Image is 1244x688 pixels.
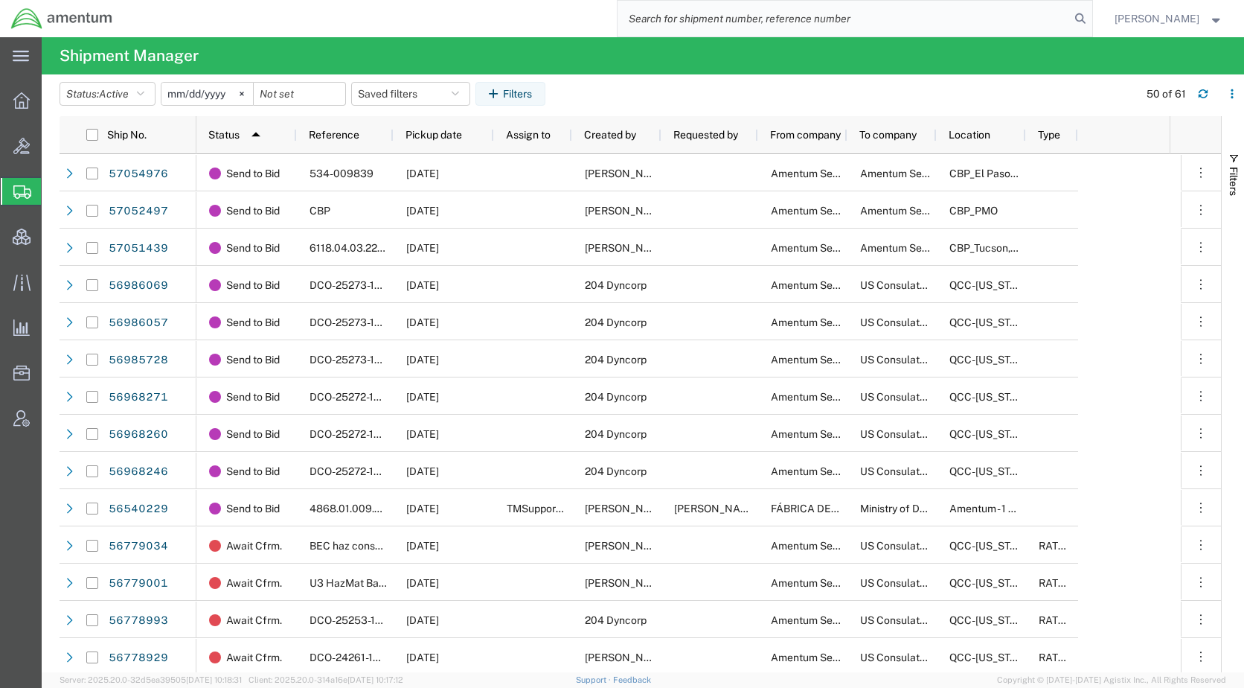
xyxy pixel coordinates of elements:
[406,428,439,440] span: 10/07/2025
[949,614,1032,626] span: QCC-Texas
[949,242,1119,254] span: CBP_Tucson, AZ_WTU
[108,646,169,670] a: 56778929
[771,540,880,552] span: Amentum Services, Inc
[860,465,966,477] span: US Consulate General
[673,129,738,141] span: Requested by
[1228,167,1240,196] span: Filters
[310,577,420,589] span: U3 HazMat Batch - 9/12
[949,503,1027,515] span: Amentum - 1 gcp
[771,354,882,366] span: Amentum Services, Inc.
[108,423,169,447] a: 56968260
[674,503,759,515] span: Amenew Masho
[860,503,1061,515] span: Ministry of Defence, Armamente Authority
[351,82,470,106] button: Saved filters
[108,162,169,186] a: 57054976
[585,465,647,477] span: 204 Dyncorp
[108,460,169,484] a: 56968246
[310,354,408,366] span: DCO-25273-168930
[226,229,280,267] span: Send to Bid
[1115,10,1199,27] span: Kent Gilman
[860,391,966,403] span: US Consulate General
[771,391,882,403] span: Amentum Services, Inc.
[108,535,169,558] a: 56779034
[585,428,647,440] span: 204 Dyncorp
[249,675,403,684] span: Client: 2025.20.0-314a16e
[226,155,280,192] span: Send to Bid
[406,279,439,291] span: 10/10/2025
[860,540,966,552] span: US Consulate General
[949,652,1032,663] span: QCC-Texas
[226,378,280,415] span: Send to Bid
[771,614,882,626] span: Amentum Services, Inc.
[108,348,169,372] a: 56985728
[406,503,439,515] span: 10/31/2025
[585,652,670,663] span: Jason Martin
[108,200,169,223] a: 57052497
[310,242,443,254] span: 6118.04.03.2219.WTU.0000
[226,192,280,229] span: Send to Bid
[310,279,405,291] span: DCO-25273-168931
[949,354,1032,366] span: QCC-Texas
[310,428,405,440] span: DCO-25272-168841
[860,577,966,589] span: US Consulate General
[949,205,998,217] span: CBP_PMO
[310,503,488,515] span: 4868.01.009.C.0007AA.EG.AMTODC
[860,205,969,217] span: Amentum Services, Inc
[406,205,439,217] span: 10/10/2025
[771,205,880,217] span: Amentum Services, Inc
[859,129,917,141] span: To company
[860,279,966,291] span: US Consulate General
[309,129,359,141] span: Reference
[226,602,282,639] span: Await Cfrm.
[1039,577,1072,589] span: RATED
[226,267,280,304] span: Send to Bid
[310,540,414,552] span: BEC haz console 9/10
[613,675,651,684] a: Feedback
[310,168,373,179] span: 534-009839
[585,242,670,254] span: Derrick Gory
[107,129,147,141] span: Ship No.
[585,391,647,403] span: 204 Dyncorp
[860,614,966,626] span: US Consulate General
[584,129,636,141] span: Created by
[506,129,551,141] span: Assign to
[1039,540,1072,552] span: RATED
[997,674,1226,687] span: Copyright © [DATE]-[DATE] Agistix Inc., All Rights Reserved
[310,652,405,663] span: DCO-24261-153730
[771,465,882,477] span: Amentum Services, Inc.
[310,465,407,477] span: DCO-25272-168840
[860,242,969,254] span: Amentum Services, Inc
[108,274,169,298] a: 56986069
[949,391,1032,403] span: QCC-Texas
[860,652,966,663] span: US Consulate General
[585,503,670,515] span: Amenew Masho
[771,316,882,328] span: Amentum Services, Inc.
[585,577,670,589] span: Jason Martin
[347,675,403,684] span: [DATE] 10:17:12
[585,168,670,179] span: Charles Serrano
[226,527,282,564] span: Await Cfrm.
[585,205,670,217] span: Steven Alcott
[1038,129,1060,141] span: Type
[576,675,613,684] a: Support
[860,168,969,179] span: Amentum Services, Inc
[949,540,1032,552] span: QCC-Texas
[406,577,439,589] span: 10/07/2025
[60,675,242,684] span: Server: 2025.20.0-32d5ea39505
[585,614,647,626] span: 204 Dyncorp
[186,675,242,684] span: [DATE] 10:18:31
[770,129,841,141] span: From company
[406,465,439,477] span: 10/07/2025
[244,123,268,147] img: arrow-dropup.svg
[949,279,1032,291] span: QCC-Texas
[949,428,1032,440] span: QCC-Texas
[949,465,1032,477] span: QCC-Texas
[208,129,240,141] span: Status
[108,572,169,596] a: 56779001
[226,341,280,378] span: Send to Bid
[949,129,990,141] span: Location
[1147,86,1186,102] div: 50 of 61
[860,428,966,440] span: US Consulate General
[1114,10,1224,28] button: [PERSON_NAME]
[310,391,406,403] span: DCO-25272-168842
